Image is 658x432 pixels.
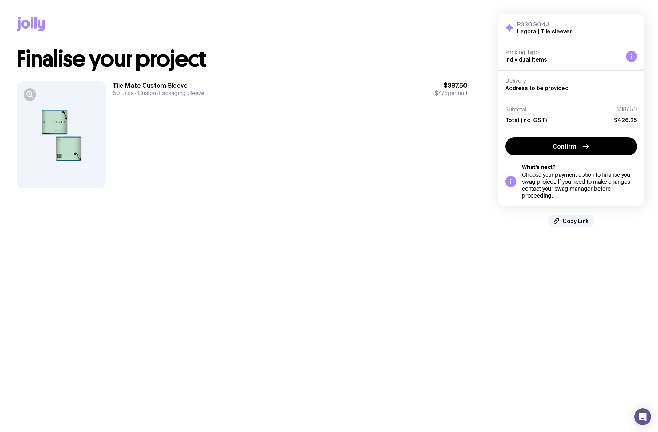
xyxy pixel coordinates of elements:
[134,89,204,97] span: Custom Packaging Sleeve
[517,21,573,28] h3: R33OGO4J
[505,106,526,113] span: Subtotal
[113,81,204,90] h3: Tile Mate Custom Sleeve
[435,81,467,90] span: $387.50
[617,106,637,113] span: $387.50
[435,89,448,97] span: $7.75
[17,48,467,70] h1: Finalise your project
[522,171,637,199] div: Choose your payment option to finalise your swag project. If you need to make changes, contact yo...
[435,90,467,97] span: per unit
[522,164,637,171] h5: What’s next?
[505,117,547,123] span: Total (inc. GST)
[505,78,637,85] h4: Delivery
[517,28,573,35] h2: Legora | Tile sleeves
[563,217,589,224] span: Copy Link
[553,142,576,151] span: Confirm
[505,49,620,56] h4: Packing Type
[634,408,651,425] div: Open Intercom Messenger
[113,89,134,97] span: 50 units
[505,137,637,155] button: Confirm
[614,117,637,123] span: $426.25
[505,56,547,63] span: Individual Items
[548,215,594,227] button: Copy Link
[505,85,569,91] span: Address to be provided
